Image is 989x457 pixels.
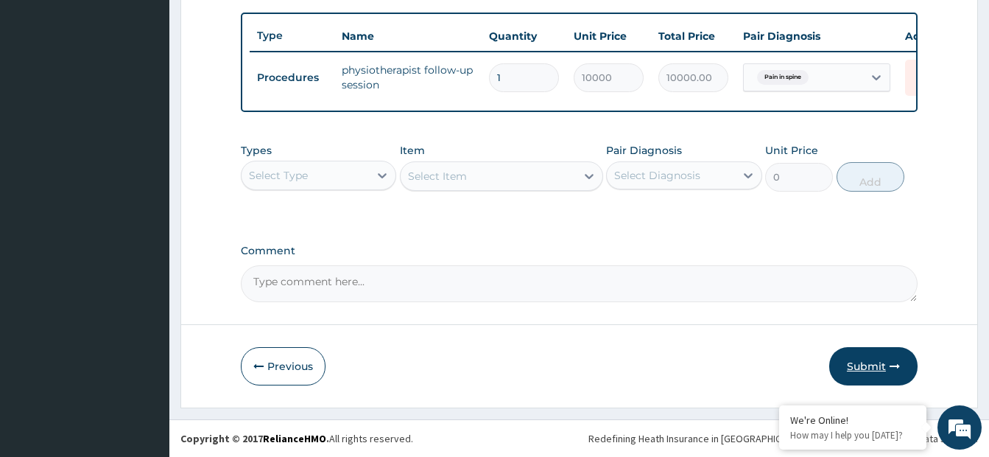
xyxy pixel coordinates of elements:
[790,429,915,442] p: How may I help you today?
[482,21,566,51] th: Quantity
[837,162,904,192] button: Add
[241,245,918,257] label: Comment
[790,414,915,427] div: We're Online!
[588,431,978,446] div: Redefining Heath Insurance in [GEOGRAPHIC_DATA] using Telemedicine and Data Science!
[566,21,651,51] th: Unit Price
[7,302,281,354] textarea: Type your message and hit 'Enter'
[180,432,329,445] strong: Copyright © 2017 .
[606,143,682,158] label: Pair Diagnosis
[614,168,700,183] div: Select Diagnosis
[757,70,809,85] span: Pain in spine
[27,74,60,111] img: d_794563401_company_1708531726252_794563401
[77,83,247,102] div: Chat with us now
[249,168,308,183] div: Select Type
[85,136,203,285] span: We're online!
[334,55,482,100] td: physiotherapist follow-up session
[263,432,326,445] a: RelianceHMO
[400,143,425,158] label: Item
[651,21,736,51] th: Total Price
[898,21,971,51] th: Actions
[736,21,898,51] th: Pair Diagnosis
[829,347,918,386] button: Submit
[250,64,334,91] td: Procedures
[241,347,325,386] button: Previous
[169,419,989,457] footer: All rights reserved.
[250,22,334,49] th: Type
[241,144,272,157] label: Types
[242,7,277,43] div: Minimize live chat window
[334,21,482,51] th: Name
[765,143,818,158] label: Unit Price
